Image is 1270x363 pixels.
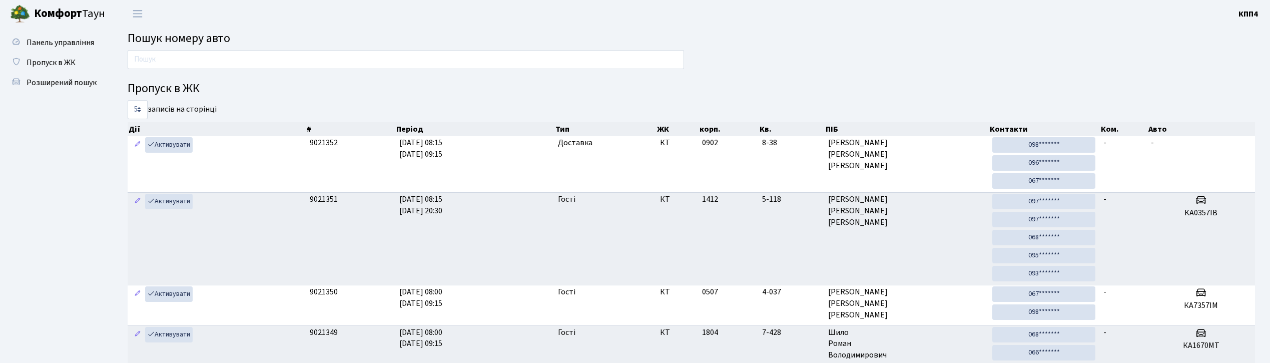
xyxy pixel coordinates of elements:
th: ЖК [656,122,699,136]
span: - [1103,137,1106,148]
span: Гості [558,286,575,298]
th: Період [395,122,554,136]
b: Комфорт [34,6,82,22]
th: Контакти [989,122,1100,136]
th: Кв. [759,122,825,136]
span: 7-428 [762,327,820,338]
span: [PERSON_NAME] [PERSON_NAME] [PERSON_NAME] [828,194,984,228]
h5: КА0357ІВ [1151,208,1251,218]
span: 9021351 [310,194,338,205]
span: Доставка [558,137,592,149]
span: Таун [34,6,105,23]
span: Пропуск в ЖК [27,57,76,68]
span: [PERSON_NAME] [PERSON_NAME] [PERSON_NAME] [828,286,984,321]
span: Розширений пошук [27,77,97,88]
span: [PERSON_NAME] [PERSON_NAME] [PERSON_NAME] [828,137,984,172]
span: Гості [558,327,575,338]
h4: Пропуск в ЖК [128,82,1255,96]
span: [DATE] 08:15 [DATE] 20:30 [399,194,442,216]
span: 1412 [702,194,718,205]
span: - [1103,194,1106,205]
select: записів на сторінці [128,100,148,119]
th: Ком. [1100,122,1147,136]
a: Панель управління [5,33,105,53]
span: - [1151,137,1154,148]
span: 0507 [702,286,718,297]
a: Редагувати [132,327,144,342]
span: Пошук номеру авто [128,30,230,47]
a: Редагувати [132,137,144,153]
h5: КА1670МТ [1151,341,1251,350]
span: - [1103,286,1106,297]
input: Пошук [128,50,684,69]
a: Активувати [145,327,193,342]
span: - [1103,327,1106,338]
span: 5-118 [762,194,820,205]
th: Дії [128,122,306,136]
a: Пропуск в ЖК [5,53,105,73]
span: Панель управління [27,37,94,48]
img: logo.png [10,4,30,24]
span: КТ [660,194,695,205]
span: [DATE] 08:00 [DATE] 09:15 [399,286,442,309]
span: КТ [660,137,695,149]
span: 9021349 [310,327,338,338]
th: Тип [554,122,657,136]
span: Шило Роман Володимирович [828,327,984,361]
a: Редагувати [132,286,144,302]
span: КТ [660,327,695,338]
th: Авто [1147,122,1255,136]
button: Переключити навігацію [125,6,150,22]
label: записів на сторінці [128,100,217,119]
span: КТ [660,286,695,298]
b: КПП4 [1238,9,1258,20]
span: 9021352 [310,137,338,148]
a: Редагувати [132,194,144,209]
h5: КА7357ІМ [1151,301,1251,310]
span: 8-38 [762,137,820,149]
a: Активувати [145,286,193,302]
span: [DATE] 08:15 [DATE] 09:15 [399,137,442,160]
span: 1804 [702,327,718,338]
span: Гості [558,194,575,205]
span: 4-037 [762,286,820,298]
a: Активувати [145,137,193,153]
a: Активувати [145,194,193,209]
th: корп. [699,122,759,136]
th: # [306,122,396,136]
th: ПІБ [825,122,989,136]
span: 9021350 [310,286,338,297]
span: [DATE] 08:00 [DATE] 09:15 [399,327,442,349]
a: Розширений пошук [5,73,105,93]
span: 0902 [702,137,718,148]
a: КПП4 [1238,8,1258,20]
